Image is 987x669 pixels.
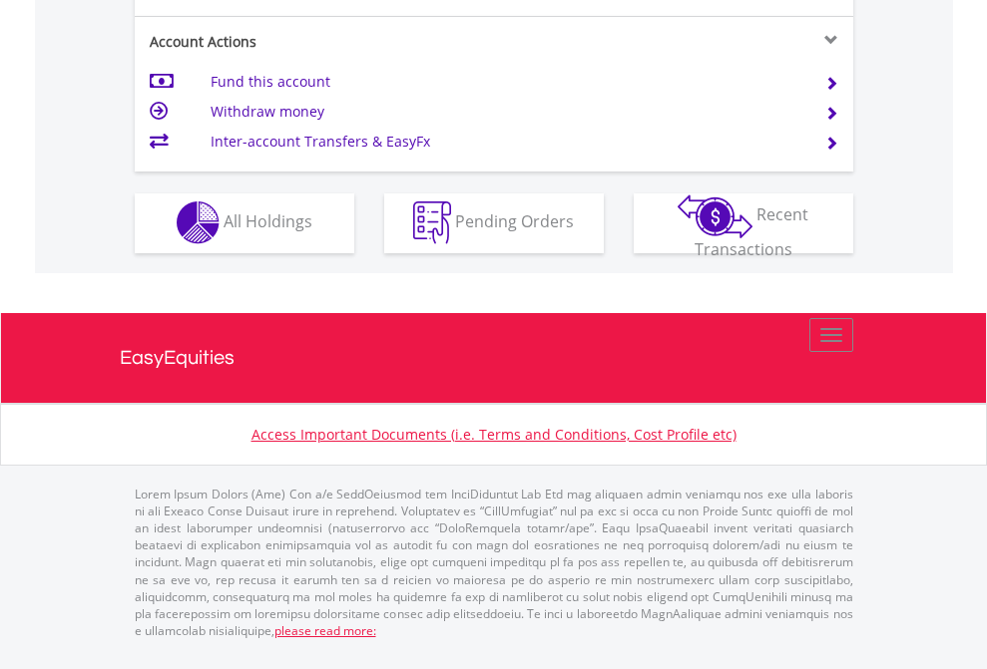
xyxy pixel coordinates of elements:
[211,97,800,127] td: Withdraw money
[135,486,853,639] p: Lorem Ipsum Dolors (Ame) Con a/e SeddOeiusmod tem InciDiduntut Lab Etd mag aliquaen admin veniamq...
[211,127,800,157] td: Inter-account Transfers & EasyFx
[135,32,494,52] div: Account Actions
[224,210,312,232] span: All Holdings
[135,193,354,253] button: All Holdings
[384,193,604,253] button: Pending Orders
[274,622,376,639] a: please read more:
[455,210,574,232] span: Pending Orders
[120,313,868,403] a: EasyEquities
[211,67,800,97] td: Fund this account
[251,425,737,444] a: Access Important Documents (i.e. Terms and Conditions, Cost Profile etc)
[634,193,853,253] button: Recent Transactions
[695,203,809,260] span: Recent Transactions
[678,194,752,238] img: transactions-zar-wht.png
[177,201,220,244] img: holdings-wht.png
[413,201,451,244] img: pending_instructions-wht.png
